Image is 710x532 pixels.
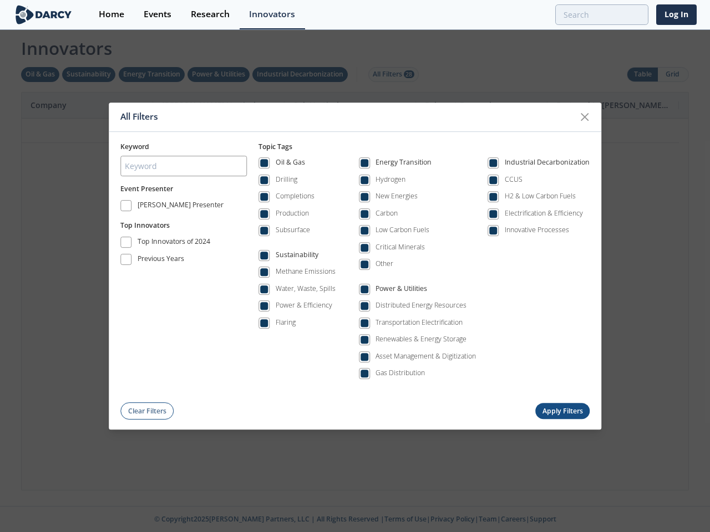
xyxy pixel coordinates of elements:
button: Event Presenter [120,184,173,194]
a: Log In [656,4,697,25]
div: Electrification & Efficiency [505,208,583,218]
div: Previous Years [138,254,184,267]
div: Subsurface [276,226,310,236]
div: Events [144,10,171,19]
button: Top Innovators [120,221,170,231]
div: Energy Transition [376,158,432,171]
div: Innovators [249,10,295,19]
div: Sustainability [276,250,318,263]
div: Water, Waste, Spills [276,284,336,294]
div: Flaring [276,318,296,328]
div: Carbon [376,208,398,218]
div: Transportation Electrification [376,318,463,328]
span: Keyword [120,142,149,151]
div: CCUS [505,175,523,185]
div: Industrial Decarbonization [505,158,590,171]
div: Home [99,10,124,19]
input: Advanced Search [555,4,648,25]
div: Power & Efficiency [276,301,332,311]
div: Other [376,259,393,269]
input: Keyword [120,156,247,176]
button: Clear Filters [120,403,174,420]
div: Gas Distribution [376,369,425,378]
div: Asset Management & Digitization [376,351,476,361]
span: Top Innovators [120,221,170,230]
div: Drilling [276,175,297,185]
div: Production [276,208,309,218]
div: Low Carbon Fuels [376,226,429,236]
div: Hydrogen [376,175,405,185]
div: New Energies [376,192,418,202]
div: Critical Minerals [376,242,425,252]
div: Renewables & Energy Storage [376,335,466,345]
div: Distributed Energy Resources [376,301,466,311]
span: Topic Tags [258,142,292,151]
button: Apply Filters [535,403,590,420]
div: H2 & Low Carbon Fuels [505,192,576,202]
div: Power & Utilities [376,284,427,297]
div: Research [191,10,230,19]
div: Completions [276,192,315,202]
span: Event Presenter [120,184,173,193]
div: All Filters [120,106,574,127]
div: Top Innovators of 2024 [138,237,210,250]
div: Innovative Processes [505,226,569,236]
div: Methane Emissions [276,267,336,277]
img: logo-wide.svg [13,5,74,24]
div: [PERSON_NAME] Presenter [138,200,224,213]
div: Oil & Gas [276,158,305,171]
